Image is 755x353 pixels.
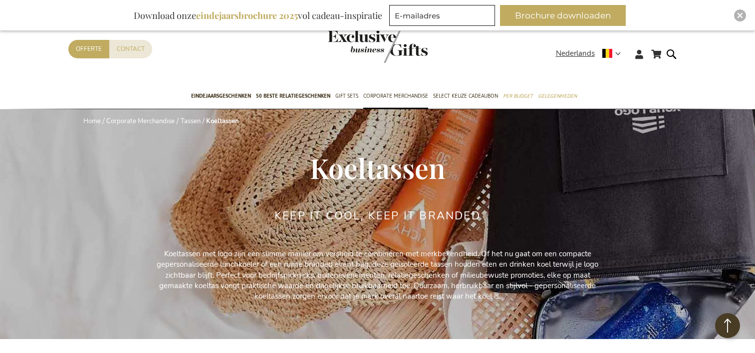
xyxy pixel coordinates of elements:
span: 50 beste relatiegeschenken [256,91,330,101]
div: Download onze vol cadeau-inspiratie [129,5,387,26]
button: Brochure downloaden [500,5,626,26]
span: Nederlands [556,48,595,59]
a: Offerte [68,40,109,58]
img: Close [737,12,743,18]
a: Corporate Merchandise [106,117,175,126]
div: Nederlands [556,48,627,59]
p: Koeltassen met logo zijn een slimme manier om versheid te combineren met merkbekendheid. Of het n... [153,249,602,302]
a: Tassen [181,117,201,126]
a: Contact [109,40,152,58]
b: eindejaarsbrochure 2025 [196,9,298,21]
strong: Koeltassen [206,117,239,126]
span: Per Budget [503,91,533,101]
input: E-mailadres [389,5,495,26]
span: Select Keuze Cadeaubon [433,91,498,101]
img: Exclusive Business gifts logo [328,30,428,63]
span: Koeltassen [310,149,445,186]
h2: Keep It Cool, Keep It Branded [274,210,481,222]
div: Close [734,9,746,21]
a: Home [83,117,101,126]
a: store logo [328,30,378,63]
span: Gelegenheden [538,91,577,101]
span: Gift Sets [335,91,358,101]
form: marketing offers and promotions [389,5,498,29]
span: Corporate Merchandise [363,91,428,101]
span: Eindejaarsgeschenken [191,91,251,101]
